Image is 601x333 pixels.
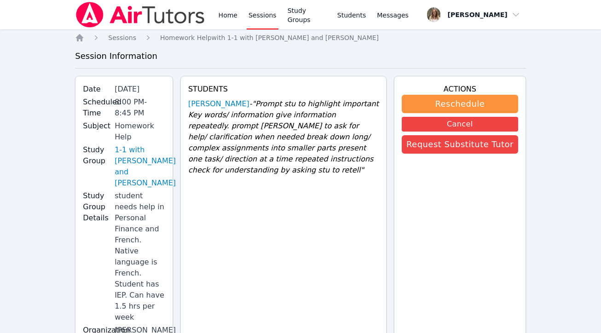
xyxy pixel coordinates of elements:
[115,190,165,323] div: student needs help in Personal Finance and French. Native language is French. Student has IEP. Ca...
[75,50,526,63] h3: Session Information
[160,33,379,42] a: Homework Helpwith 1-1 with [PERSON_NAME] and [PERSON_NAME]
[402,95,518,113] button: Reschedule
[83,121,109,132] label: Subject
[83,190,109,224] label: Study Group Details
[188,98,249,109] a: [PERSON_NAME]
[75,33,526,42] nav: Breadcrumb
[402,135,518,154] button: Request Substitute Tutor
[108,34,136,41] span: Sessions
[75,2,205,28] img: Air Tutors
[160,34,379,41] span: Homework Help with 1-1 with [PERSON_NAME] and [PERSON_NAME]
[115,84,165,95] div: [DATE]
[115,121,165,143] div: Homework Help
[402,84,518,95] h4: Actions
[402,117,518,132] button: Cancel
[83,97,109,119] label: Scheduled Time
[83,84,109,95] label: Date
[188,99,379,174] span: - "Prompt stu to highlight important Key words/ information give information repeatedly. prompt [...
[83,144,109,166] label: Study Group
[115,144,176,189] a: 1-1 with [PERSON_NAME] and [PERSON_NAME]
[108,33,136,42] a: Sessions
[377,11,409,20] span: Messages
[115,97,165,119] div: 8:00 PM - 8:45 PM
[188,84,379,95] h4: Students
